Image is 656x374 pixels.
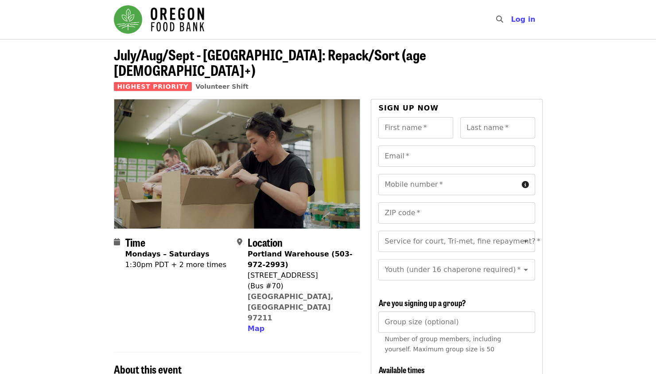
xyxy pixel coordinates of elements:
[114,238,120,246] i: calendar icon
[460,117,535,138] input: Last name
[378,146,535,167] input: Email
[125,260,226,270] div: 1:30pm PDT + 2 more times
[496,15,503,24] i: search icon
[125,250,210,258] strong: Mondays – Saturdays
[248,270,353,281] div: [STREET_ADDRESS]
[504,11,542,28] button: Log in
[114,44,426,80] span: July/Aug/Sept - [GEOGRAPHIC_DATA]: Repack/Sort (age [DEMOGRAPHIC_DATA]+)
[378,311,535,333] input: [object Object]
[125,234,145,250] span: Time
[248,323,264,334] button: Map
[378,174,518,195] input: Mobile number
[378,202,535,224] input: ZIP code
[378,104,439,112] span: Sign up now
[508,9,515,30] input: Search
[114,5,204,34] img: Oregon Food Bank - Home
[195,83,248,90] a: Volunteer Shift
[114,82,192,91] span: Highest Priority
[511,15,535,24] span: Log in
[248,250,353,269] strong: Portland Warehouse (503-972-2993)
[384,335,501,353] span: Number of group members, including yourself. Maximum group size is 50
[237,238,242,246] i: map-marker-alt icon
[378,117,453,138] input: First name
[114,99,360,228] img: July/Aug/Sept - Portland: Repack/Sort (age 8+) organized by Oregon Food Bank
[248,292,334,322] a: [GEOGRAPHIC_DATA], [GEOGRAPHIC_DATA] 97211
[520,235,532,248] button: Open
[248,324,264,333] span: Map
[378,297,466,308] span: Are you signing up a group?
[522,181,529,189] i: circle-info icon
[248,281,353,291] div: (Bus #70)
[520,264,532,276] button: Open
[248,234,283,250] span: Location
